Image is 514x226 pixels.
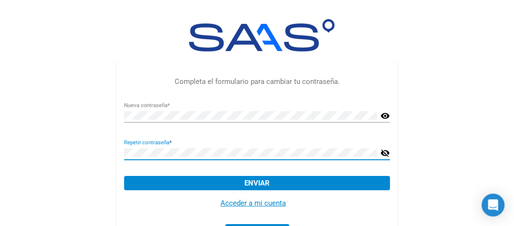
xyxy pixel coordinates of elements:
[380,110,390,122] mat-icon: visibility
[220,199,286,207] a: Acceder a mi cuenta
[124,76,390,87] p: Completa el formulario para cambiar tu contraseña.
[482,194,504,216] div: Open Intercom Messenger
[244,179,270,187] span: Enviar
[380,147,390,159] mat-icon: visibility_off
[124,176,390,190] button: Enviar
